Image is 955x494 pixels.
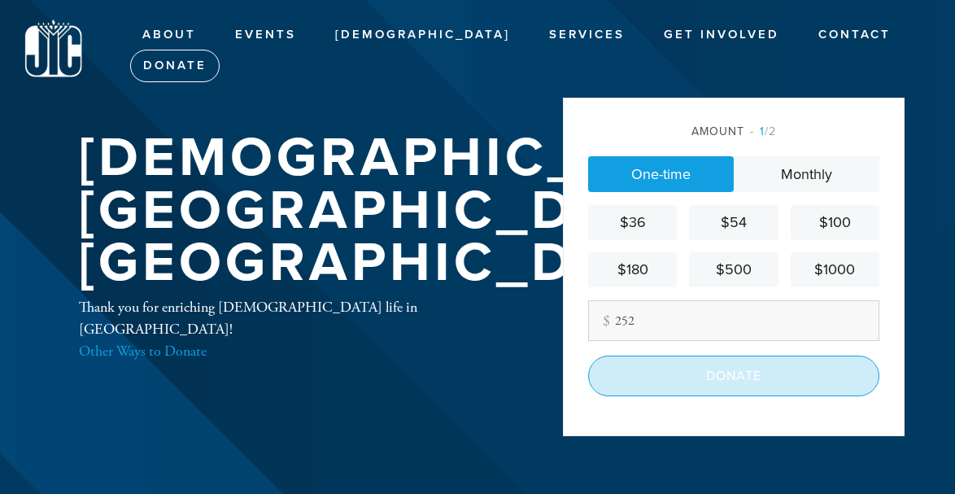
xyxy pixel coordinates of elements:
a: Services [537,20,637,50]
a: Donate [130,50,220,82]
a: $1000 [791,252,879,287]
div: Amount [588,123,879,140]
a: Other Ways to Donate [79,342,207,361]
input: Other amount [588,300,879,341]
img: logo%20jic3_1%20copy.png [24,20,82,78]
a: [DEMOGRAPHIC_DATA] [323,20,522,50]
div: $180 [595,259,670,281]
div: $36 [595,212,670,234]
a: $54 [689,205,778,240]
a: $180 [588,252,677,287]
a: Get Involved [652,20,791,50]
h1: [DEMOGRAPHIC_DATA][GEOGRAPHIC_DATA] [GEOGRAPHIC_DATA] [79,132,759,290]
div: $1000 [797,259,873,281]
a: Contact [806,20,903,50]
a: $500 [689,252,778,287]
span: /2 [750,125,776,138]
div: $500 [696,259,771,281]
a: $36 [588,205,677,240]
a: About [130,20,208,50]
a: One-time [588,156,734,192]
span: 1 [760,125,765,138]
input: Donate [588,356,879,396]
a: $100 [791,205,879,240]
div: $54 [696,212,771,234]
a: Events [223,20,308,50]
div: $100 [797,212,873,234]
a: Monthly [734,156,879,192]
div: Thank you for enriching [DEMOGRAPHIC_DATA] life in [GEOGRAPHIC_DATA]! [79,296,510,362]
